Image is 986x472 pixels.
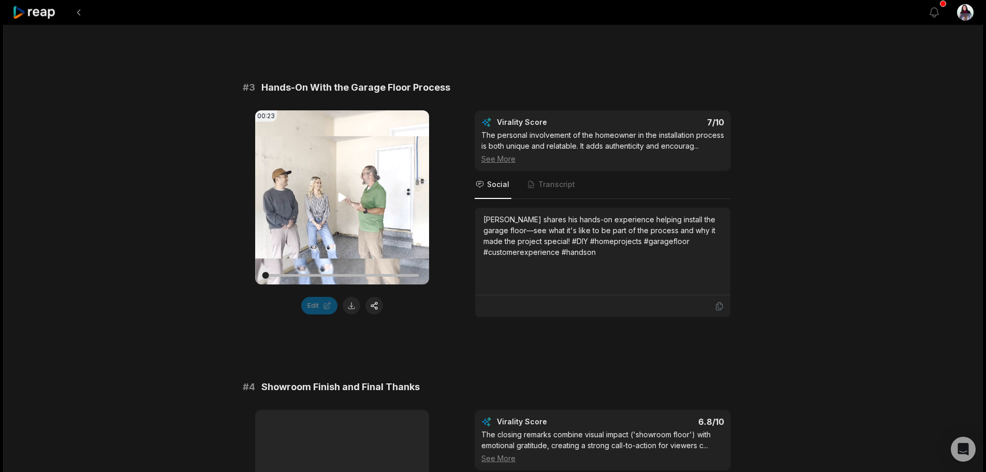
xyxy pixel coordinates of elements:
[261,80,450,95] span: Hands-On With the Garage Floor Process
[481,429,724,464] div: The closing remarks combine visual impact ('showroom floor') with emotional gratitude, creating a...
[538,179,575,190] span: Transcript
[475,171,731,199] nav: Tabs
[255,110,429,284] video: Your browser does not support mp4 format.
[481,130,724,164] div: The personal involvement of the homeowner in the installation process is both unique and relatabl...
[497,117,608,127] div: Virality Score
[243,80,255,95] span: # 3
[301,297,337,314] button: Edit
[483,214,722,258] div: [PERSON_NAME] shares his hands-on experience helping install the garage floor—see what it's like ...
[243,380,255,394] span: # 4
[487,179,509,190] span: Social
[951,437,976,462] div: Open Intercom Messenger
[497,417,608,427] div: Virality Score
[481,453,724,464] div: See More
[613,417,725,427] div: 6.8 /10
[481,153,724,164] div: See More
[613,117,725,127] div: 7 /10
[261,380,420,394] span: Showroom Finish and Final Thanks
